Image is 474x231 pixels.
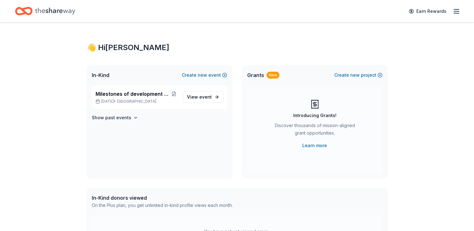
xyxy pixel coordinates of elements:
[182,71,227,79] button: Createnewevent
[87,43,388,53] div: 👋 Hi [PERSON_NAME]
[92,114,131,121] h4: Show past events
[187,93,212,101] span: View
[96,99,178,104] p: [DATE] •
[302,142,327,149] a: Learn more
[267,72,279,79] div: New
[293,112,336,119] div: Introducing Grants!
[92,202,233,209] div: On the Plus plan, you get unlimited in-kind profile views each month.
[198,71,207,79] span: new
[199,94,212,100] span: event
[334,71,383,79] button: Createnewproject
[15,4,75,18] a: Home
[405,6,450,17] a: Earn Rewards
[92,114,138,121] button: Show past events
[92,71,109,79] span: In-Kind
[92,194,233,202] div: In-Kind donors viewed
[247,71,264,79] span: Grants
[350,71,360,79] span: new
[272,122,357,139] div: Discover thousands of mission-aligned grant opportunities.
[183,91,223,103] a: View event
[96,90,170,98] span: Milestones of development celebrates 40 years
[117,99,156,104] span: [GEOGRAPHIC_DATA]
